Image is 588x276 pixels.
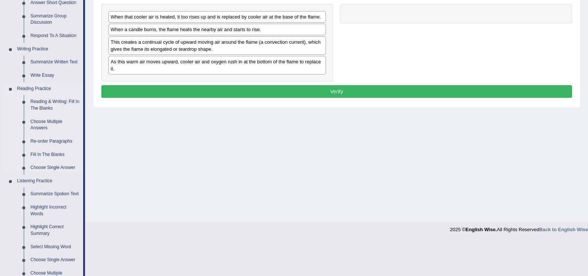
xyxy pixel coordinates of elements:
[108,11,326,23] div: When that cooler air is heated, it too rises up and is replaced by cooler air at the base of the ...
[27,148,83,162] a: Fill In The Blanks
[450,222,588,233] div: 2025 © All Rights Reserved
[27,187,83,201] a: Summarize Spoken Text
[108,56,326,74] div: As this warm air moves upward, cooler air and oxygen rush in at the bottom of the flame to replac...
[14,82,83,96] a: Reading Practice
[539,227,588,232] a: Back to English Wise
[27,135,83,148] a: Re-order Paragraphs
[101,85,572,98] button: Verify
[27,10,83,29] a: Summarize Group Discussion
[27,161,83,174] a: Choose Single Answer
[27,69,83,82] a: Write Essay
[27,115,83,135] a: Choose Multiple Answers
[27,220,83,240] a: Highlight Correct Summary
[14,174,83,188] a: Listening Practice
[14,43,83,56] a: Writing Practice
[27,29,83,43] a: Respond To A Situation
[27,201,83,220] a: Highlight Incorrect Words
[27,240,83,254] a: Select Missing Word
[27,56,83,69] a: Summarize Written Text
[27,253,83,267] a: Choose Single Answer
[27,95,83,115] a: Reading & Writing: Fill In The Blanks
[465,227,497,232] strong: English Wise.
[108,36,326,55] div: This creates a continual cycle of upward moving air around the flame (a convection current), whic...
[108,24,326,35] div: When a candle burns, the flame heats the nearby air and starts to rise.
